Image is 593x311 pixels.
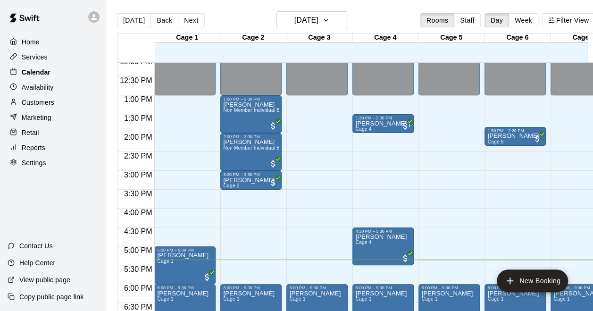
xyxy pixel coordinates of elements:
[294,14,318,27] h6: [DATE]
[117,76,154,84] span: 12:30 PM
[484,13,509,27] button: Day
[22,158,46,168] p: Settings
[223,286,279,290] div: 6:00 PM – 9:00 PM
[487,296,503,302] span: Cage 1
[553,296,569,302] span: Cage 1
[8,156,99,170] a: Settings
[352,114,414,133] div: 1:30 PM – 2:00 PM: Cage 4
[220,95,282,133] div: 1:00 PM – 2:00 PM: Corey Schmick
[122,133,155,141] span: 2:00 PM
[22,143,45,152] p: Reports
[154,246,216,284] div: 5:00 PM – 6:00 PM: Cage 1
[8,141,99,155] a: Reports
[355,229,411,234] div: 4:30 PM – 5:30 PM
[8,126,99,140] a: Retail
[289,286,345,290] div: 6:00 PM – 9:00 PM
[122,303,155,311] span: 6:30 PM
[8,80,99,94] a: Availability
[122,284,155,292] span: 6:00 PM
[22,113,51,122] p: Marketing
[122,114,155,122] span: 1:30 PM
[157,296,173,302] span: Cage 1
[117,13,151,27] button: [DATE]
[223,172,279,177] div: 3:00 PM – 3:30 PM
[220,133,282,171] div: 2:00 PM – 3:00 PM: Foster Waters
[355,286,411,290] div: 6:00 PM – 9:00 PM
[22,83,54,92] p: Availability
[355,296,371,302] span: Cage 1
[8,95,99,109] a: Customers
[268,178,278,187] span: All customers have paid
[223,108,367,113] span: Non Member Individual Baseball Cage Rental (5 or less players)
[8,35,99,49] a: Home
[268,121,278,131] span: All customers have paid
[178,13,204,27] button: Next
[401,121,410,131] span: All customers have paid
[355,126,371,132] span: Cage 4
[420,13,454,27] button: Rooms
[352,227,414,265] div: 4:30 PM – 5:30 PM: Cage 4
[276,11,347,29] button: [DATE]
[220,171,282,190] div: 3:00 PM – 3:30 PM: Cage 2
[19,275,70,285] p: View public page
[202,272,212,282] span: All customers have paid
[22,98,54,107] p: Customers
[19,292,84,302] p: Copy public page link
[150,13,178,27] button: Back
[157,248,213,252] div: 5:00 PM – 6:00 PM
[122,95,155,103] span: 1:00 PM
[157,259,173,264] span: Cage 1
[22,128,39,137] p: Retail
[289,296,305,302] span: Cage 1
[509,13,538,27] button: Week
[122,246,155,254] span: 5:00 PM
[22,52,48,62] p: Services
[8,110,99,125] a: Marketing
[223,134,279,139] div: 2:00 PM – 3:00 PM
[223,183,239,188] span: Cage 2
[352,34,418,42] div: Cage 4
[484,34,551,42] div: Cage 6
[533,134,542,143] span: All customers have paid
[421,286,477,290] div: 6:00 PM – 9:00 PM
[154,34,220,42] div: Cage 1
[22,37,40,47] p: Home
[487,286,543,290] div: 6:00 PM – 9:00 PM
[122,265,155,273] span: 5:30 PM
[487,139,503,144] span: Cage 6
[401,253,410,263] span: All customers have paid
[223,97,279,101] div: 1:00 PM – 2:00 PM
[418,34,484,42] div: Cage 5
[497,269,568,292] button: add
[484,127,546,146] div: 1:50 PM – 2:20 PM: Cage 6
[122,227,155,235] span: 4:30 PM
[487,128,543,133] div: 1:50 PM – 2:20 PM
[122,152,155,160] span: 2:30 PM
[122,190,155,198] span: 3:30 PM
[355,240,371,245] span: Cage 4
[223,145,367,151] span: Non Member Individual Baseball Cage Rental (5 or less players)
[19,258,55,268] p: Help Center
[220,34,286,42] div: Cage 2
[454,13,481,27] button: Staff
[22,67,50,77] p: Calendar
[8,65,99,79] a: Calendar
[355,116,411,120] div: 1:30 PM – 2:00 PM
[122,209,155,217] span: 4:00 PM
[268,159,278,168] span: All customers have paid
[19,241,53,251] p: Contact Us
[8,50,99,64] a: Services
[223,296,239,302] span: Cage 1
[157,286,213,290] div: 6:00 PM – 9:00 PM
[122,171,155,179] span: 3:00 PM
[286,34,352,42] div: Cage 3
